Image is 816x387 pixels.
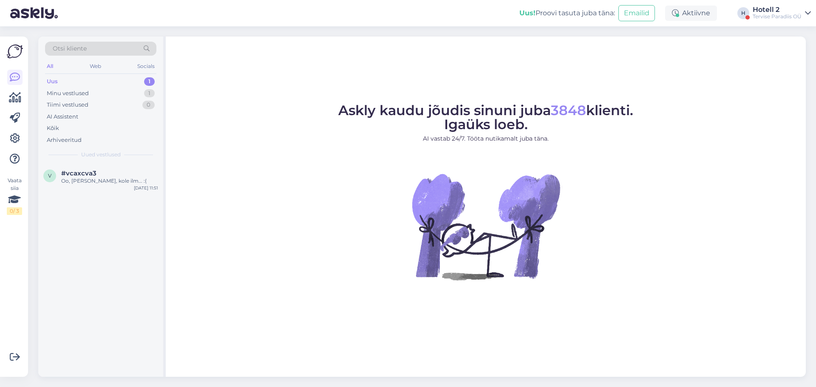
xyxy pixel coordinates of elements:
[47,89,89,98] div: Minu vestlused
[53,44,87,53] span: Otsi kliente
[519,8,615,18] div: Proovi tasuta juba täna:
[47,77,58,86] div: Uus
[47,101,88,109] div: Tiimi vestlused
[61,177,158,185] div: Oo, [PERSON_NAME], kole ilm... :(
[753,6,811,20] a: Hotell 2Tervise Paradiis OÜ
[618,5,655,21] button: Emailid
[48,172,51,179] span: v
[47,136,82,144] div: Arhiveeritud
[7,177,22,215] div: Vaata siia
[338,134,633,143] p: AI vastab 24/7. Tööta nutikamalt juba täna.
[134,185,158,191] div: [DATE] 11:51
[142,101,155,109] div: 0
[409,150,562,303] img: No Chat active
[81,151,121,158] span: Uued vestlused
[7,43,23,59] img: Askly Logo
[47,113,78,121] div: AI Assistent
[519,9,535,17] b: Uus!
[136,61,156,72] div: Socials
[144,77,155,86] div: 1
[61,169,96,177] span: #vcaxcva3
[47,124,59,133] div: Kõik
[7,207,22,215] div: 0 / 3
[551,102,586,119] span: 3848
[737,7,749,19] div: H
[144,89,155,98] div: 1
[338,102,633,133] span: Askly kaudu jõudis sinuni juba klienti. Igaüks loeb.
[45,61,55,72] div: All
[753,6,802,13] div: Hotell 2
[753,13,802,20] div: Tervise Paradiis OÜ
[88,61,103,72] div: Web
[665,6,717,21] div: Aktiivne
